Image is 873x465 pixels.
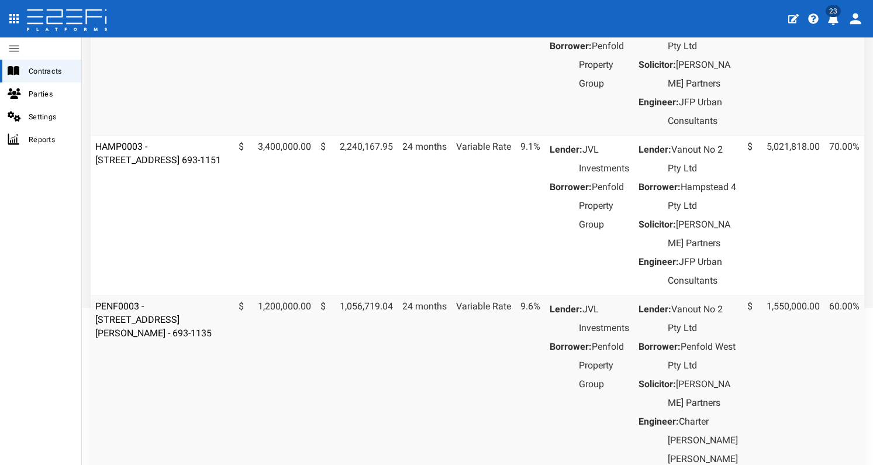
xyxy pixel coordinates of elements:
dd: JFP Urban Consultants [668,253,738,290]
dt: Solicitor: [639,375,676,394]
dd: Vanout No 2 Pty Ltd [668,140,738,178]
td: 24 months [398,135,451,295]
span: Contracts [29,64,72,78]
a: HAMP0003 - [STREET_ADDRESS] 693-1151 [95,141,221,166]
span: Settings [29,110,72,123]
dt: Lender: [550,140,582,159]
dd: Penfold West Pty Ltd [668,337,738,375]
dd: JFP Urban Consultants [668,93,738,130]
dd: JVL Investments [579,140,629,178]
td: 70.00% [824,135,864,295]
a: PENF0003 - [STREET_ADDRESS][PERSON_NAME] - 693-1135 [95,301,212,339]
dd: Penfold Property Group [579,178,629,234]
dt: Engineer: [639,412,679,431]
dt: Lender: [639,300,671,319]
dd: Vanout No 2 Pty Ltd [668,300,738,337]
dd: Penfold Property Group [579,337,629,394]
dt: Borrower: [639,337,681,356]
dd: Penfold Property Group [579,37,629,93]
dt: Borrower: [550,37,592,56]
td: 9.1% [516,135,545,295]
dt: Engineer: [639,93,679,112]
td: 5,021,818.00 [743,135,824,295]
dt: Borrower: [550,178,592,197]
dd: [PERSON_NAME] Partners [668,56,738,93]
span: Parties [29,87,72,101]
td: 3,400,000.00 [234,135,316,295]
dt: Borrower: [550,337,592,356]
dd: JVL Investments [579,300,629,337]
span: Reports [29,133,72,146]
dt: Solicitor: [639,215,676,234]
td: Variable Rate [451,135,516,295]
dd: [PERSON_NAME] Partners [668,375,738,412]
dt: Engineer: [639,253,679,271]
dd: Hampstead 4 Pty Ltd [668,178,738,215]
dt: Lender: [550,300,582,319]
dt: Solicitor: [639,56,676,74]
dt: Borrower: [639,178,681,197]
dt: Lender: [639,140,671,159]
dd: [PERSON_NAME] Partners [668,215,738,253]
td: 2,240,167.95 [316,135,398,295]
